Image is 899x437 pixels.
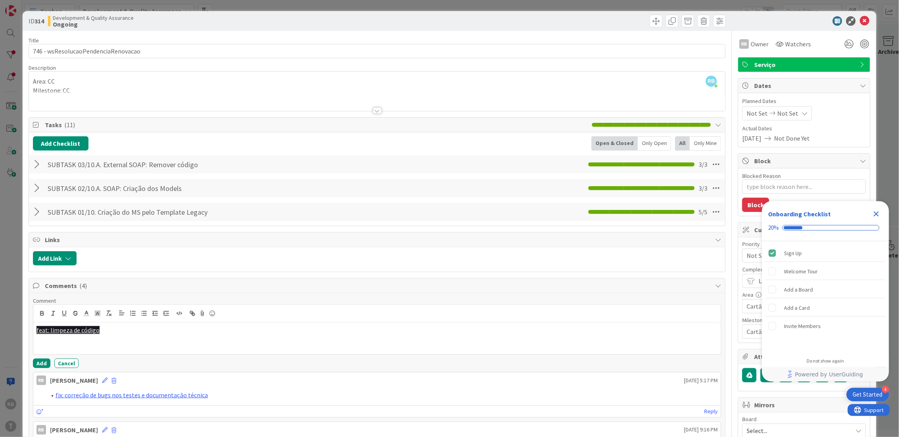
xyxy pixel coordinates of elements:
[33,297,56,304] span: Comment
[742,416,757,422] span: Board
[759,275,848,286] span: Large
[784,285,813,294] div: Add a Board
[853,391,883,399] div: Get Started
[742,134,761,143] span: [DATE]
[754,352,856,361] span: Attachments
[684,376,718,385] span: [DATE] 5:17 PM
[592,136,638,151] div: Open & Closed
[747,301,848,312] span: Cartão Cidadão
[45,281,711,290] span: Comments
[53,15,134,21] span: Development & Quality Assurance
[870,208,883,220] div: Close Checklist
[29,64,56,71] span: Description
[784,321,821,331] div: Invite Members
[742,172,781,179] label: Blocked Reason
[699,183,707,193] span: 3 / 3
[847,388,889,401] div: Open Get Started checklist, remaining modules: 4
[704,406,718,416] a: Reply
[784,267,818,276] div: Welcome Tour
[768,224,883,231] div: Checklist progress: 20%
[684,426,718,434] span: [DATE] 9:16 PM
[765,281,886,298] div: Add a Board is incomplete.
[36,425,46,435] div: RB
[784,248,802,258] div: Sign Up
[45,235,711,244] span: Links
[29,37,39,44] label: Title
[742,124,866,133] span: Actual Dates
[774,134,810,143] span: Not Done Yet
[766,367,885,382] a: Powered by UserGuiding
[768,209,831,219] div: Onboarding Checklist
[29,16,44,26] span: ID
[765,244,886,262] div: Sign Up is complete.
[882,386,889,393] div: 4
[35,17,44,25] b: 314
[807,358,844,364] div: Do not show again
[79,282,87,290] span: ( 4 )
[754,60,856,69] span: Serviço
[638,136,671,151] div: Only Open
[675,136,690,151] div: All
[29,44,726,58] input: type card name here...
[795,370,863,379] span: Powered by UserGuiding
[54,359,79,368] button: Cancel
[747,425,848,436] span: Select...
[706,76,717,87] span: RB
[33,136,88,151] button: Add Checklist
[64,121,75,129] span: ( 11 )
[45,205,223,219] input: Add Checklist...
[754,156,856,166] span: Block
[740,39,749,49] div: RB
[754,81,856,90] span: Dates
[765,317,886,335] div: Invite Members is incomplete.
[777,109,798,118] span: Not Set
[36,326,100,334] a: feat: limpeza de código
[742,317,866,323] div: Milestone
[36,376,46,385] div: RB
[762,241,889,353] div: Checklist items
[762,367,889,382] div: Footer
[747,109,768,118] span: Not Set
[742,97,866,105] span: Planned Dates
[754,225,856,235] span: Custom Fields
[765,299,886,317] div: Add a Card is incomplete.
[742,267,866,272] div: Complexidade
[762,201,889,382] div: Checklist Container
[33,359,50,368] button: Add
[747,326,848,337] span: Cartão de Cidadão
[784,303,810,313] div: Add a Card
[17,1,36,11] span: Support
[45,157,223,172] input: Add Checklist...
[45,120,588,130] span: Tasks
[765,263,886,280] div: Welcome Tour is incomplete.
[754,400,856,410] span: Mirrors
[768,224,779,231] div: 20%
[50,425,98,435] div: [PERSON_NAME]
[50,376,98,385] div: [PERSON_NAME]
[751,39,768,49] span: Owner
[747,250,848,261] span: Not Set
[699,207,707,217] span: 5 / 5
[742,292,866,298] div: Area
[33,86,722,95] p: Milestone: CC
[45,181,223,195] input: Add Checklist...
[33,251,77,265] button: Add Link
[742,198,769,212] button: Block
[690,136,721,151] div: Only Mine
[56,391,208,399] a: fix: correção de bugs nos testes e documentação técnica
[699,160,707,169] span: 3 / 3
[33,77,722,86] p: Area: CC
[742,241,866,247] div: Priority
[53,21,134,27] b: Ongoing
[785,39,811,49] span: Watchers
